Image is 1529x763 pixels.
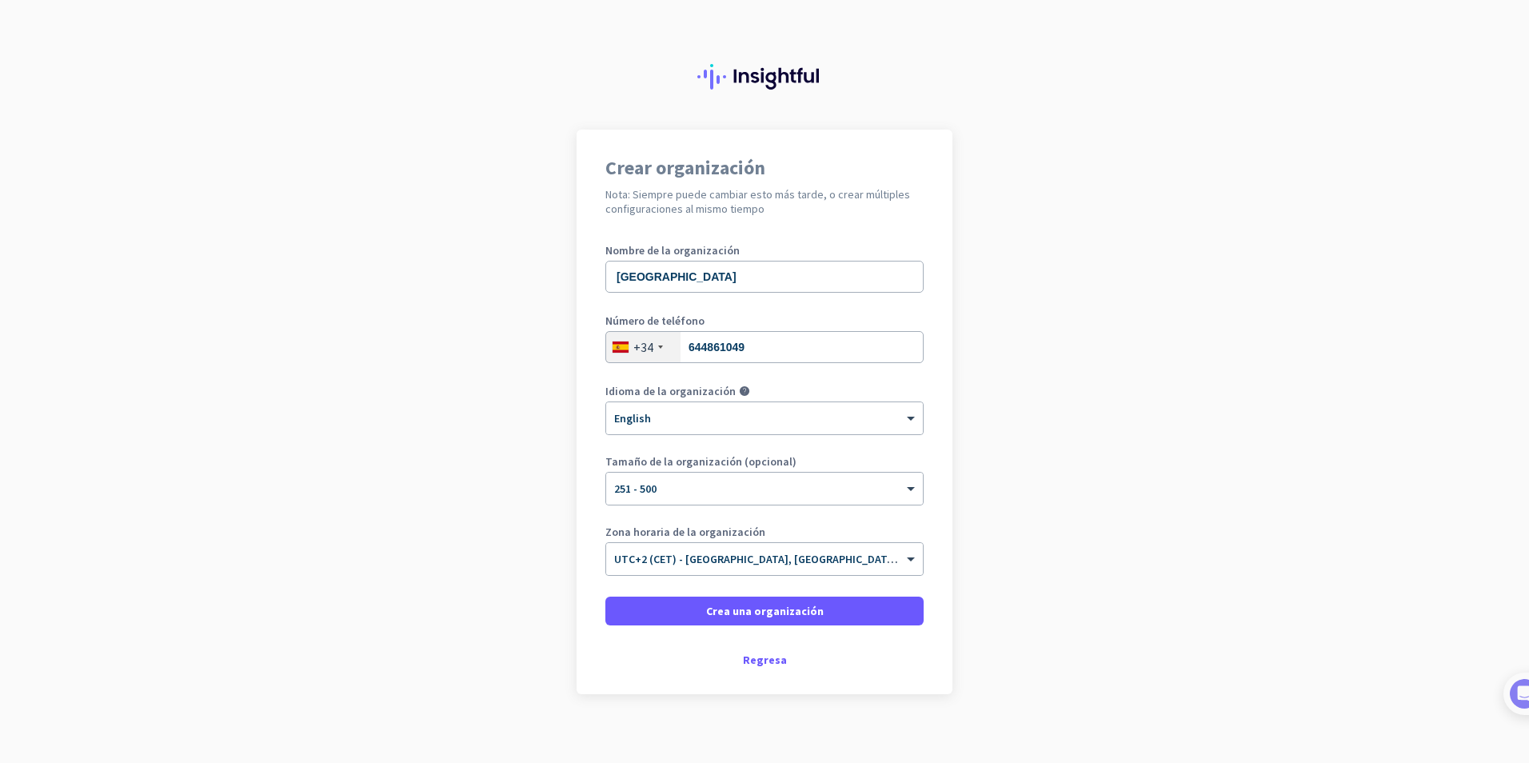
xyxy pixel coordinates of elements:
label: Idioma de la organización [605,385,736,397]
label: Tamaño de la organización (opcional) [605,456,924,467]
label: Nombre de la organización [605,245,924,256]
label: Zona horaria de la organización [605,526,924,537]
input: 810 12 34 56 [605,331,924,363]
i: help [739,385,750,397]
img: Insightful [697,64,832,90]
input: ¿Cuál es el nombre de su empresa? [605,261,924,293]
button: Crea una organización [605,597,924,625]
h2: Nota: Siempre puede cambiar esto más tarde, o crear múltiples configuraciones al mismo tiempo [605,187,924,216]
span: Crea una organización [706,603,824,619]
h1: Crear organización [605,158,924,178]
label: Número de teléfono [605,315,924,326]
div: Regresa [605,654,924,665]
div: +34 [633,339,653,355]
